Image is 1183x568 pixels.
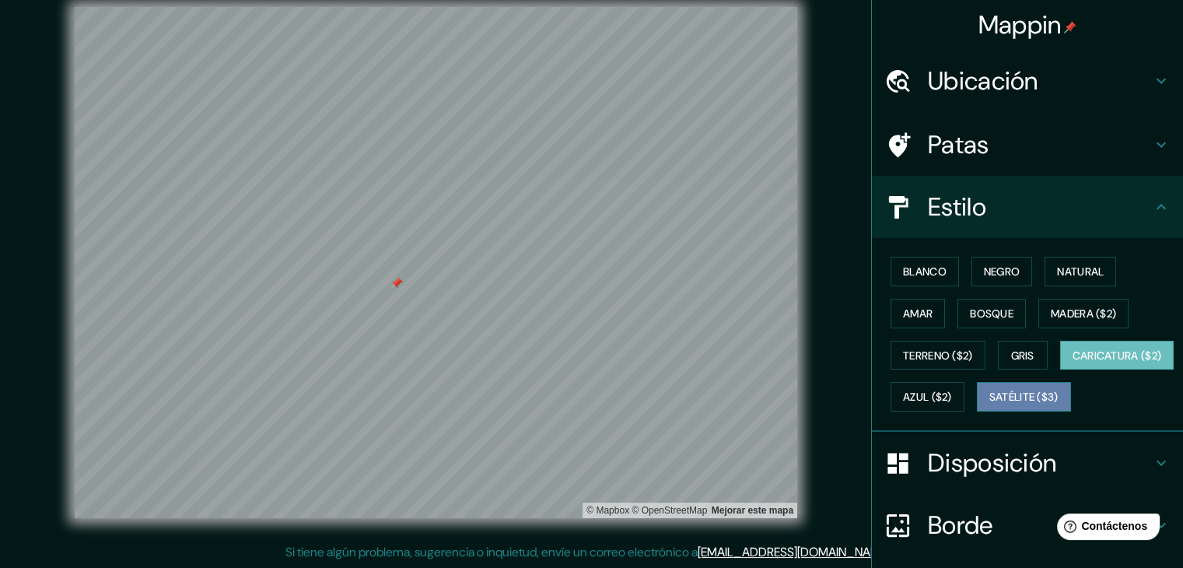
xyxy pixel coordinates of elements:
[891,341,985,370] button: Terreno ($2)
[1057,265,1104,279] font: Natural
[984,265,1020,279] font: Negro
[872,114,1183,176] div: Patas
[586,505,629,516] a: Mapbox
[1051,307,1116,321] font: Madera ($2)
[998,341,1048,370] button: Gris
[891,382,964,412] button: Azul ($2)
[978,9,1062,41] font: Mappin
[712,505,793,516] a: Comentarios sobre el mapa
[1073,349,1162,363] font: Caricatura ($2)
[1038,299,1129,328] button: Madera ($2)
[891,299,945,328] button: Amar
[903,265,947,279] font: Blanco
[632,505,707,516] font: © OpenStreetMap
[872,50,1183,112] div: Ubicación
[1045,507,1166,551] iframe: Lanzador de widgets de ayuda
[872,176,1183,238] div: Estilo
[928,65,1038,97] font: Ubicación
[1011,349,1034,363] font: Gris
[928,191,986,223] font: Estilo
[957,299,1026,328] button: Bosque
[285,544,698,560] font: Si tiene algún problema, sugerencia o inquietud, envíe un correo electrónico a
[903,307,933,321] font: Amar
[903,349,973,363] font: Terreno ($2)
[903,391,952,405] font: Azul ($2)
[75,7,797,518] canvas: Mapa
[891,257,959,286] button: Blanco
[1064,21,1076,33] img: pin-icon.png
[712,505,793,516] font: Mejorar este mapa
[586,505,629,516] font: © Mapbox
[928,128,989,161] font: Patas
[698,544,890,560] a: [EMAIL_ADDRESS][DOMAIN_NAME]
[1060,341,1174,370] button: Caricatura ($2)
[928,447,1056,479] font: Disposición
[1045,257,1116,286] button: Natural
[970,307,1013,321] font: Bosque
[928,509,993,542] font: Borde
[971,257,1033,286] button: Negro
[632,505,707,516] a: Mapa de OpenStreet
[977,382,1071,412] button: Satélite ($3)
[989,391,1059,405] font: Satélite ($3)
[872,432,1183,494] div: Disposición
[872,494,1183,556] div: Borde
